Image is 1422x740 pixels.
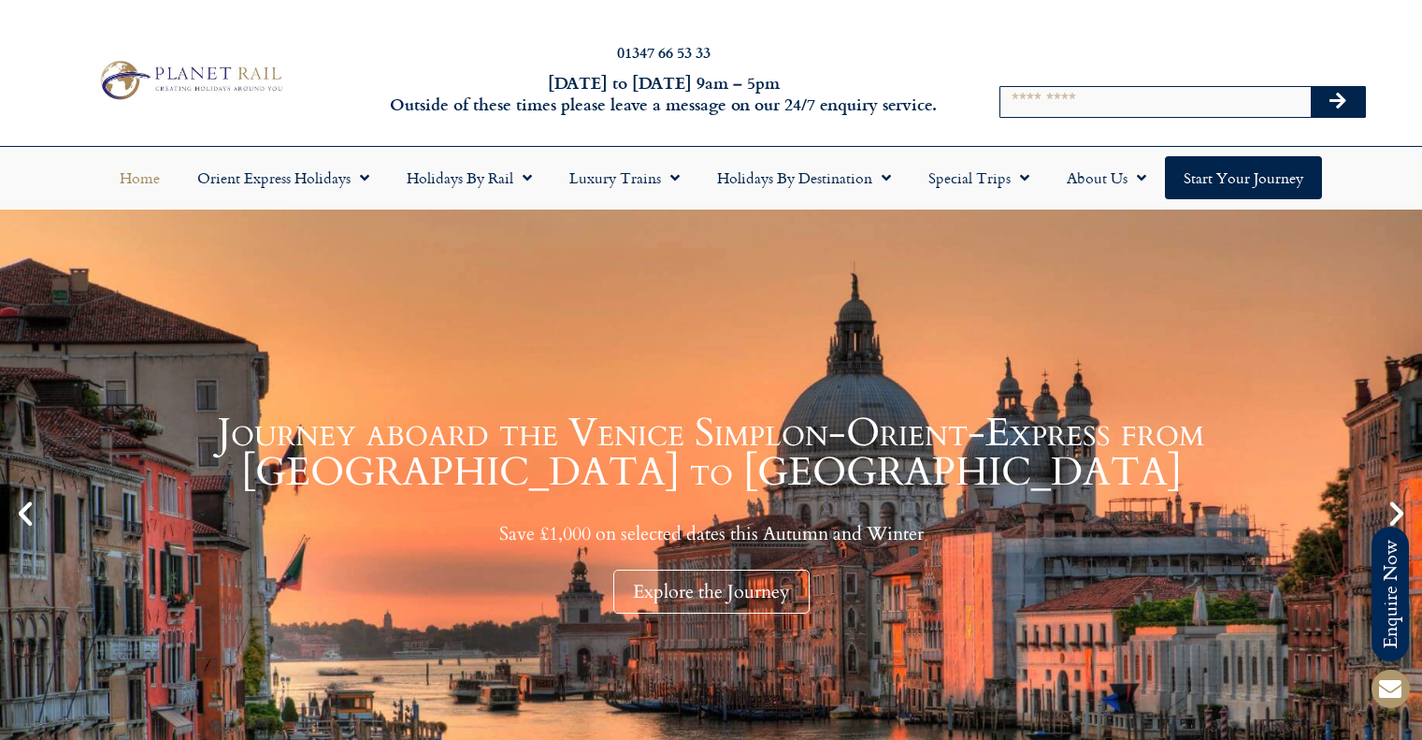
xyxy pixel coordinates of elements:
a: Luxury Trains [551,156,698,199]
a: Start your Journey [1165,156,1322,199]
div: Previous slide [9,498,41,530]
a: Orient Express Holidays [179,156,388,199]
div: Explore the Journey [613,570,810,614]
a: Holidays by Rail [388,156,551,199]
a: Home [101,156,179,199]
img: Planet Rail Train Holidays Logo [93,56,287,104]
h1: Journey aboard the Venice Simplon-Orient-Express from [GEOGRAPHIC_DATA] to [GEOGRAPHIC_DATA] [47,414,1375,492]
a: Special Trips [910,156,1048,199]
div: Next slide [1381,498,1413,530]
p: Save £1,000 on selected dates this Autumn and Winter [47,522,1375,545]
nav: Menu [9,156,1413,199]
a: About Us [1048,156,1165,199]
h6: [DATE] to [DATE] 9am – 5pm Outside of these times please leave a message on our 24/7 enquiry serv... [384,72,943,116]
button: Search [1311,87,1365,117]
a: 01347 66 53 33 [617,41,711,63]
a: Holidays by Destination [698,156,910,199]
